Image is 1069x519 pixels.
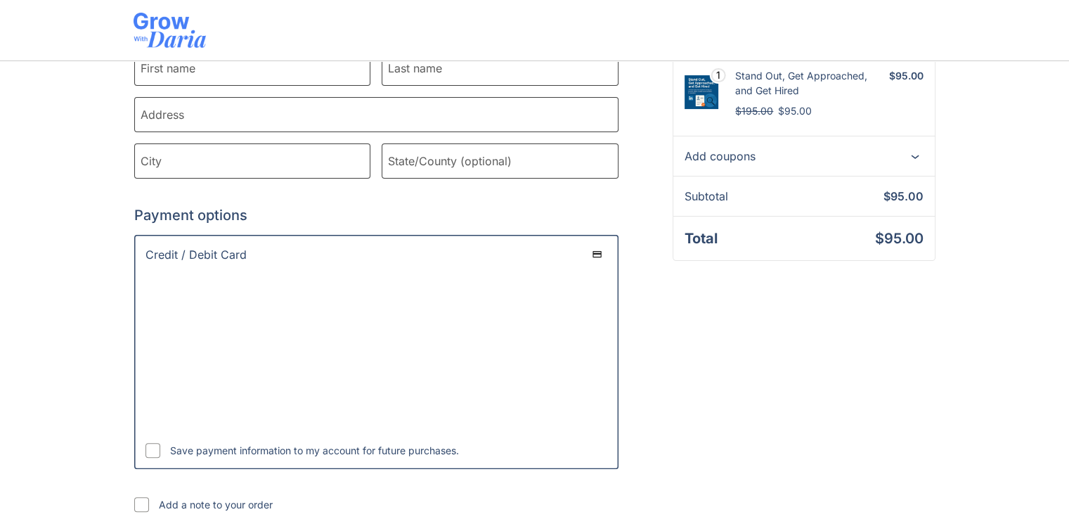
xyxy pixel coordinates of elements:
[685,188,883,205] span: Subtotal
[875,230,924,247] span: $95.00
[883,188,924,205] span: $95.00
[735,105,773,117] del: $195.00
[141,106,184,123] label: Address
[170,443,459,458] span: Save payment information to my account for future purchases.
[159,497,273,512] span: Add a note to your order
[134,143,371,179] input: City
[141,153,162,169] label: City
[134,497,149,512] input: Add a note to your order
[145,443,160,458] input: Save payment information to my account for future purchases.
[685,75,718,109] img: Stand Out, Get Approached, and Get Hired​
[778,105,812,117] ins: $95.00
[145,246,610,263] span: Credit / Debit Card
[716,70,720,80] span: 1
[134,51,371,86] input: First name
[584,246,610,263] img: Credit / Debit Card
[388,60,442,77] label: Last name
[382,143,618,179] input: State/County (optional)
[388,153,512,169] label: State/County (optional)
[889,70,924,82] span: $95.00
[134,97,618,132] input: Address
[685,148,923,165] div: Add coupons
[382,51,618,86] input: Last name
[134,207,618,224] h2: Payment options
[735,68,880,98] h3: Stand Out, Get Approached, and Get Hired​
[143,281,604,435] iframe: Secure payment input frame
[685,228,874,249] span: Total
[141,60,195,77] label: First name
